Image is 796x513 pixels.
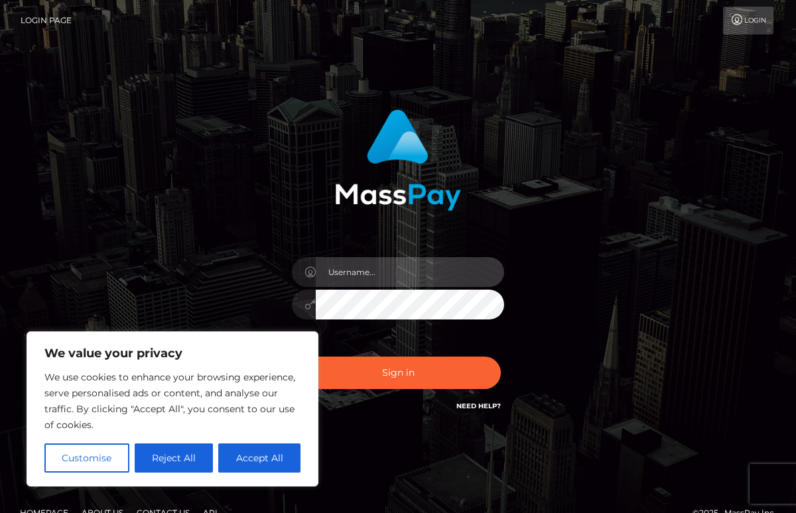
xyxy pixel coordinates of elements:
p: We value your privacy [44,345,300,361]
button: Sign in [295,357,501,389]
p: We use cookies to enhance your browsing experience, serve personalised ads or content, and analys... [44,369,300,433]
a: Login [723,7,773,34]
div: We value your privacy [27,331,318,486]
img: MassPay Login [335,109,461,211]
button: Reject All [135,443,214,473]
button: Accept All [218,443,300,473]
a: Login Page [21,7,72,34]
a: Need Help? [456,402,501,410]
input: Username... [316,257,504,287]
button: Customise [44,443,129,473]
